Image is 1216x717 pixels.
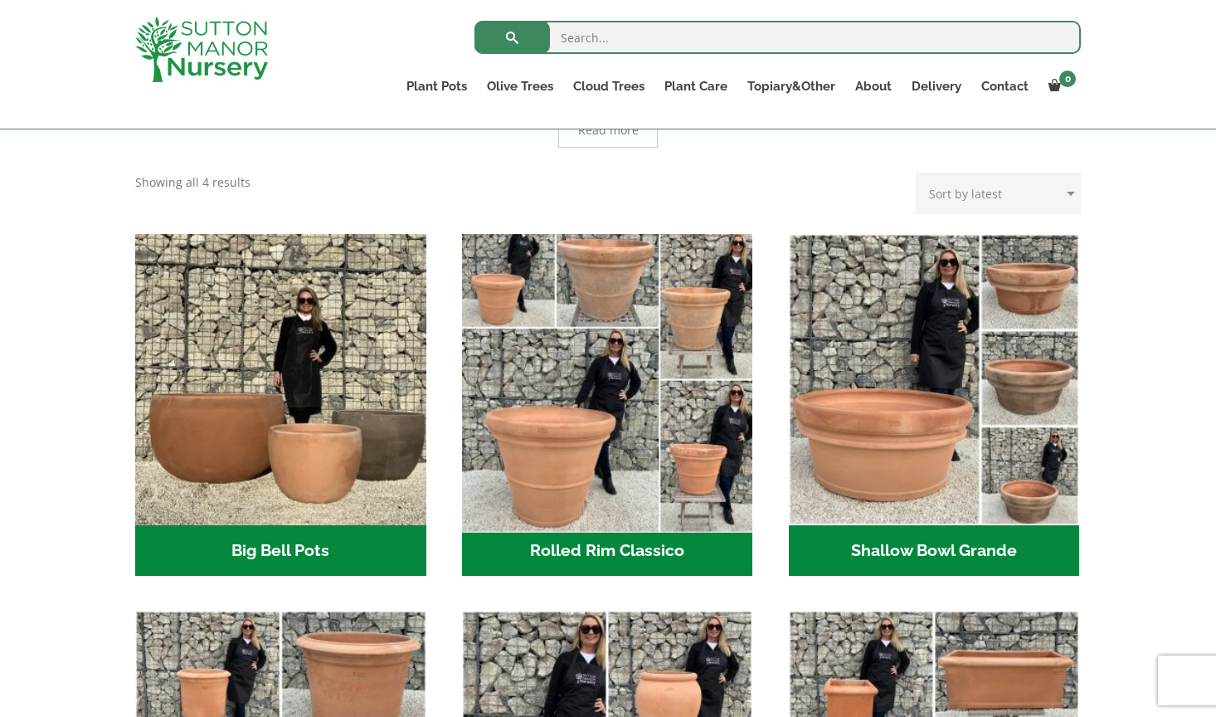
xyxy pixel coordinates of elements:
a: Cloud Trees [563,75,654,98]
a: Topiary&Other [737,75,845,98]
a: Olive Trees [477,75,563,98]
img: logo [135,17,268,82]
a: Contact [971,75,1038,98]
select: Shop order [916,173,1081,214]
a: Visit product category Rolled Rim Classico [462,234,753,576]
a: 0 [1038,75,1081,98]
input: Search... [474,21,1081,54]
h2: Shallow Bowl Grande [789,525,1080,577]
p: Showing all 4 results [135,173,250,193]
a: Plant Care [654,75,737,98]
a: Delivery [902,75,971,98]
img: Rolled Rim Classico [455,227,760,532]
span: Read more [578,124,639,136]
a: Plant Pots [396,75,477,98]
img: Big Bell Pots [135,234,426,525]
a: About [845,75,902,98]
span: 0 [1059,71,1076,87]
a: Visit product category Shallow Bowl Grande [789,234,1080,576]
h2: Big Bell Pots [135,525,426,577]
h2: Rolled Rim Classico [462,525,753,577]
img: Shallow Bowl Grande [789,234,1080,525]
a: Visit product category Big Bell Pots [135,234,426,576]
